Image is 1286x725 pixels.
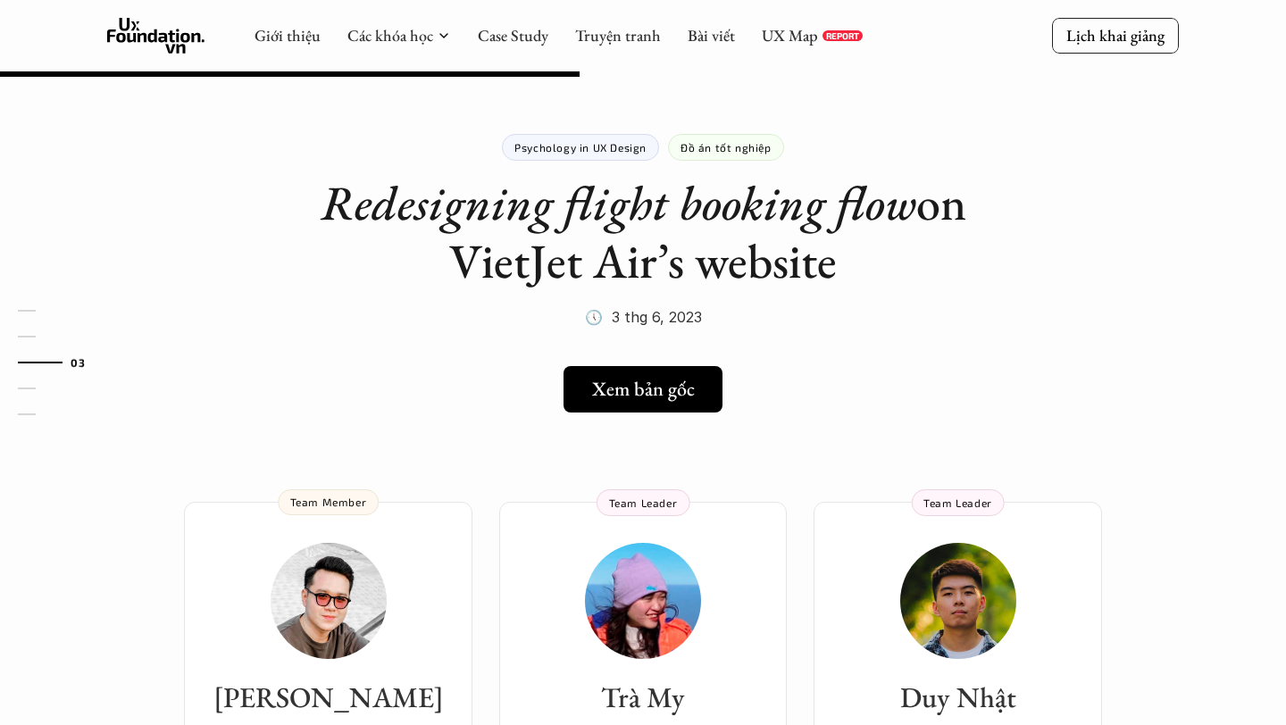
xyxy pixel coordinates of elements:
a: Xem bản gốc [564,366,722,412]
p: Lịch khai giảng [1066,25,1165,46]
h3: Trà My [517,680,769,714]
a: Giới thiệu [255,25,321,46]
a: Case Study [478,25,548,46]
p: Psychology in UX Design [514,141,647,154]
p: Team Member [290,496,367,508]
p: Team Leader [609,496,678,509]
a: Lịch khai giảng [1052,18,1179,53]
h3: [PERSON_NAME] [202,680,455,714]
a: Các khóa học [347,25,433,46]
a: Truyện tranh [575,25,661,46]
h1: on VietJet Air’s website [286,174,1000,290]
p: Team Leader [923,496,992,509]
strong: 03 [71,356,85,369]
h3: Duy Nhật [831,680,1084,714]
a: Bài viết [688,25,735,46]
p: Đồ án tốt nghiệp [681,141,772,154]
p: REPORT [826,30,859,41]
a: REPORT [823,30,863,41]
h5: Xem bản gốc [592,378,695,401]
em: Redesigning flight booking flow [321,171,916,234]
p: 🕔 3 thg 6, 2023 [585,304,702,330]
a: 03 [18,352,103,373]
a: UX Map [762,25,818,46]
